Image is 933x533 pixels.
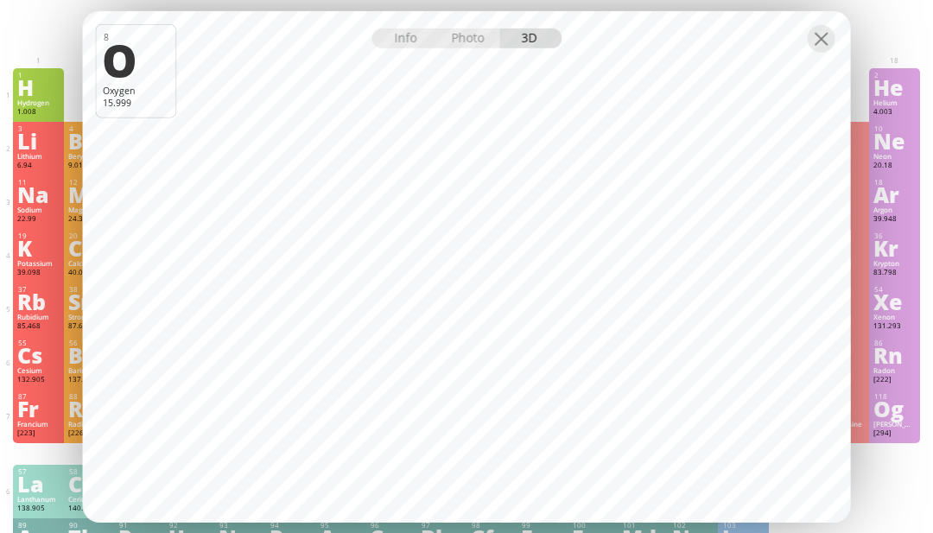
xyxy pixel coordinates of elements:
div: Na [17,185,59,204]
div: Magnesium [68,206,110,214]
div: Ra [68,399,110,418]
div: Beryllium [68,152,110,161]
div: 57 [18,467,59,476]
div: 3 [18,124,59,133]
div: K [17,238,59,257]
div: H [17,78,59,97]
div: Mg [68,185,110,204]
div: Cerium [68,495,110,504]
div: Photo [438,28,500,48]
div: 138.905 [17,504,59,514]
div: 118 [874,392,915,401]
div: [222] [873,375,915,385]
div: 24.305 [68,214,110,225]
div: 1.008 [17,107,59,117]
div: Xe [873,292,915,311]
div: Potassium [17,259,59,268]
div: Barium [68,366,110,375]
div: Rn [873,346,915,365]
div: 90 [69,521,110,530]
div: 92 [169,521,210,530]
div: 38 [69,285,110,294]
div: Cs [17,346,59,365]
div: 4.003 [873,107,915,117]
div: 40.078 [68,268,110,278]
div: O [102,37,168,81]
div: 12 [69,178,110,187]
div: 87.62 [68,321,110,332]
div: 56 [69,339,110,347]
div: Sodium [17,206,59,214]
div: 140.116 [68,504,110,514]
div: Rb [17,292,59,311]
div: 20 [69,232,110,240]
div: 85.468 [17,321,59,332]
div: 87 [18,392,59,401]
div: 22.99 [17,214,59,225]
div: 11 [18,178,59,187]
div: Radon [873,366,915,375]
div: Rubidium [17,313,59,321]
div: Helium [873,98,915,107]
div: Be [68,131,110,150]
div: 86 [874,339,915,347]
div: Ne [873,131,915,150]
div: 89 [18,521,59,530]
div: 10 [874,124,915,133]
div: 18 [874,178,915,187]
div: La [17,474,59,493]
div: Li [17,131,59,150]
div: Kr [873,238,915,257]
div: Francium [17,420,59,428]
div: 83.798 [873,268,915,278]
h1: Talbica. Interactive chemistry [9,9,924,38]
div: 2 [874,71,915,79]
div: 39.098 [17,268,59,278]
div: Cesium [17,366,59,375]
div: Hydrogen [17,98,59,107]
div: Strontium [68,313,110,321]
div: 39.948 [873,214,915,225]
div: [PERSON_NAME] [873,420,915,428]
div: 131.293 [873,321,915,332]
div: [294] [873,428,915,439]
div: 55 [18,339,59,347]
div: Xenon [873,313,915,321]
div: 20.18 [873,161,915,171]
div: Radium [68,420,110,428]
div: 6.94 [17,161,59,171]
div: Lanthanum [17,495,59,504]
div: 37 [18,285,59,294]
div: Info [371,28,438,48]
div: Ca [68,238,110,257]
div: 88 [69,392,110,401]
div: Neon [873,152,915,161]
div: 15.999 [103,96,169,108]
div: Krypton [873,259,915,268]
div: 19 [18,232,59,240]
div: [226] [68,428,110,439]
div: Ar [873,185,915,204]
div: 36 [874,232,915,240]
div: [223] [17,428,59,439]
div: 4 [69,124,110,133]
div: He [873,78,915,97]
div: Ba [68,346,110,365]
div: Ce [68,474,110,493]
div: 137.327 [68,375,110,385]
div: Argon [873,206,915,214]
div: 132.905 [17,375,59,385]
div: Sr [68,292,110,311]
div: 54 [874,285,915,294]
div: 9.012 [68,161,110,171]
div: Fr [17,399,59,418]
div: 1 [18,71,59,79]
div: Og [873,399,915,418]
div: Lithium [17,152,59,161]
div: 58 [69,467,110,476]
div: Calcium [68,259,110,268]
